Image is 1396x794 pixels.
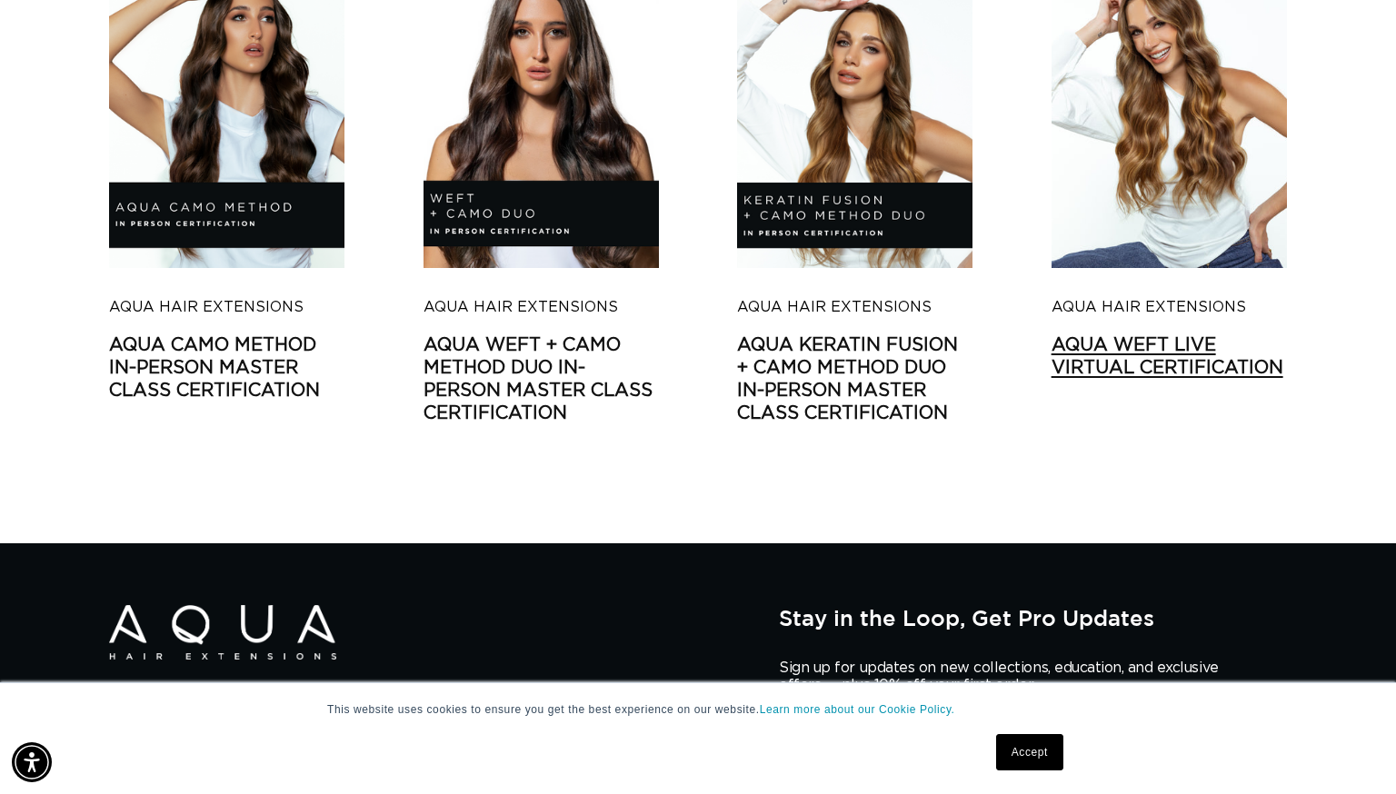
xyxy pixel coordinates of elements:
p: This website uses cookies to ensure you get the best experience on our website. [327,701,1069,718]
a: Learn more about our Cookie Policy. [760,703,955,716]
img: Aqua Hair Extensions [109,605,336,660]
div: Accessibility Menu [12,742,52,782]
a: AQUA CAMO Method In-Person Master Class Certification [109,334,344,402]
a: AQUA Weft + CAMO Method Duo In-Person Master Class Certification [424,334,659,425]
iframe: Chat Widget [1305,707,1396,794]
p: Sign up for updates on new collections, education, and exclusive offers — plus 10% off your first... [779,660,1233,694]
a: Accept [996,734,1063,770]
h2: Stay in the Loop, Get Pro Updates [779,605,1287,630]
a: AQUA Keratin Fusion + CAMO Method Duo In-Person Master Class Certification [737,334,972,425]
a: AQUA Weft LIVE VIRTUAL Certification [1052,334,1287,380]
